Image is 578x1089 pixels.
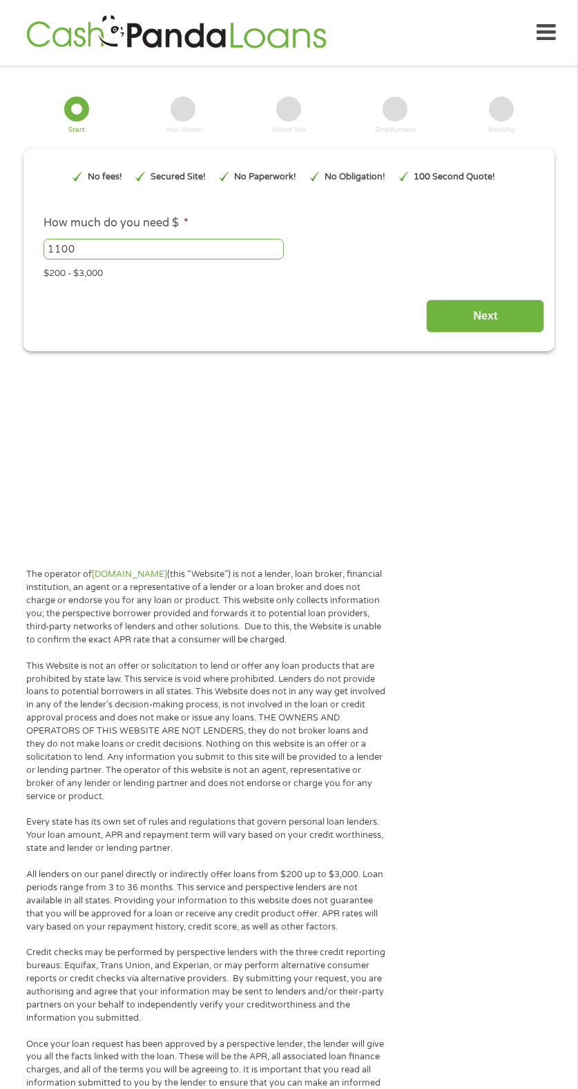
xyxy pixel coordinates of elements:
p: Every state has its own set of rules and regulations that govern personal loan lenders. Your loan... [26,816,386,855]
input: Next [426,300,544,333]
p: Credit checks may be performed by perspective lenders with the three credit reporting bureaus: Eq... [26,946,386,1024]
label: How much do you need $ [44,216,189,230]
div: About You [272,127,306,134]
div: $200 - $3,000 [44,262,534,281]
p: This Website is not an offer or solicitation to lend or offer any loan products that are prohibit... [26,660,386,803]
div: Banking [488,127,514,134]
p: All lenders on our panel directly or indirectly offer loans from $200 up to $3,000. Loan periods ... [26,868,386,933]
p: No Obligation! [325,170,385,184]
a: [DOMAIN_NAME] [92,569,167,580]
p: No fees! [88,170,122,184]
p: 100 Second Quote! [414,170,495,184]
div: Employment [375,127,416,134]
p: Secured Site! [151,170,206,184]
div: Your Home [165,127,201,134]
p: The operator of (this “Website”) is not a lender, loan broker, financial institution, an agent or... [26,568,386,646]
div: Start [68,127,85,134]
p: No Paperwork! [234,170,296,184]
img: GetLoanNow Logo [22,13,330,52]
